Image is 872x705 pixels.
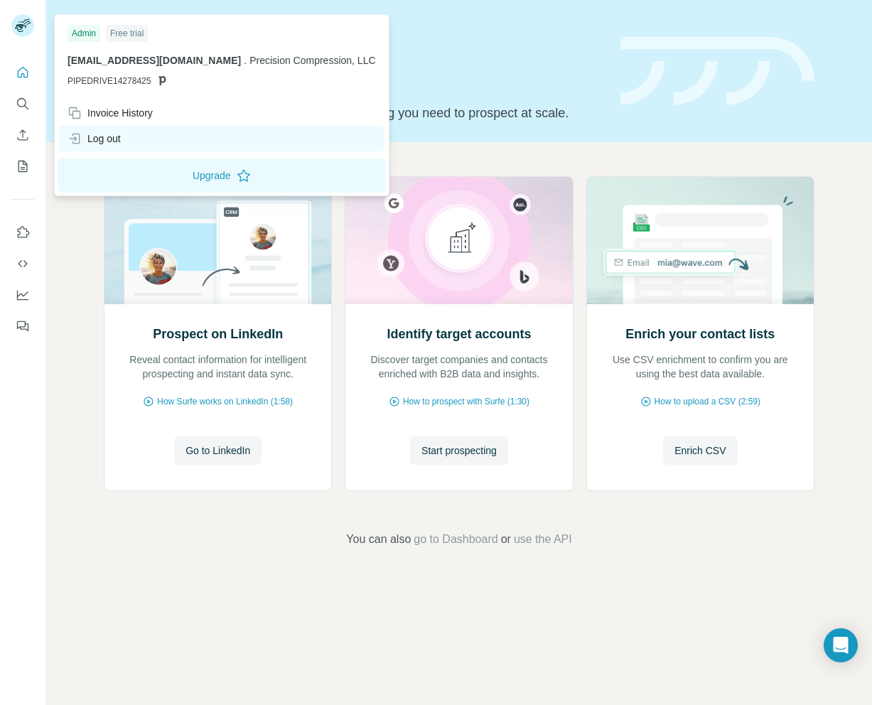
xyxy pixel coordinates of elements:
button: Upgrade [58,158,386,193]
div: Log out [68,131,121,146]
p: Discover target companies and contacts enriched with B2B data and insights. [360,352,558,381]
p: Use CSV enrichment to confirm you are using the best data available. [601,352,800,381]
span: . [244,55,247,66]
span: You can also [346,531,411,548]
button: Feedback [11,313,34,339]
button: Enrich CSV [663,436,737,465]
span: How to prospect with Surfe (1:30) [403,395,529,408]
div: Admin [68,25,100,42]
span: How to upload a CSV (2:59) [655,395,760,408]
span: How Surfe works on LinkedIn (1:58) [157,395,293,408]
img: Prospect on LinkedIn [104,177,332,304]
div: Free trial [106,25,148,42]
p: Reveal contact information for intelligent prospecting and instant data sync. [119,352,317,381]
h2: Enrich your contact lists [625,324,775,344]
button: go to Dashboard [414,531,497,548]
button: Go to LinkedIn [174,436,262,465]
div: Invoice History [68,106,153,120]
button: Start prospecting [410,436,508,465]
span: or [501,531,511,548]
img: Enrich your contact lists [586,177,814,304]
h2: Identify target accounts [387,324,531,344]
button: Dashboard [11,282,34,308]
button: use the API [514,531,572,548]
button: Quick start [11,60,34,85]
span: PIPEDRIVE14278425 [68,75,151,87]
span: Go to LinkedIn [185,443,250,458]
div: Open Intercom Messenger [824,628,858,662]
span: [EMAIL_ADDRESS][DOMAIN_NAME] [68,55,241,66]
img: banner [620,37,814,106]
button: Use Surfe API [11,251,34,276]
span: Precision Compression, LLC [249,55,375,66]
img: Identify target accounts [345,177,573,304]
button: Use Surfe on LinkedIn [11,220,34,245]
button: Enrich CSV [11,122,34,148]
h2: Prospect on LinkedIn [153,324,283,344]
span: Enrich CSV [674,443,726,458]
button: Search [11,91,34,117]
button: My lists [11,154,34,179]
span: Start prospecting [421,443,497,458]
